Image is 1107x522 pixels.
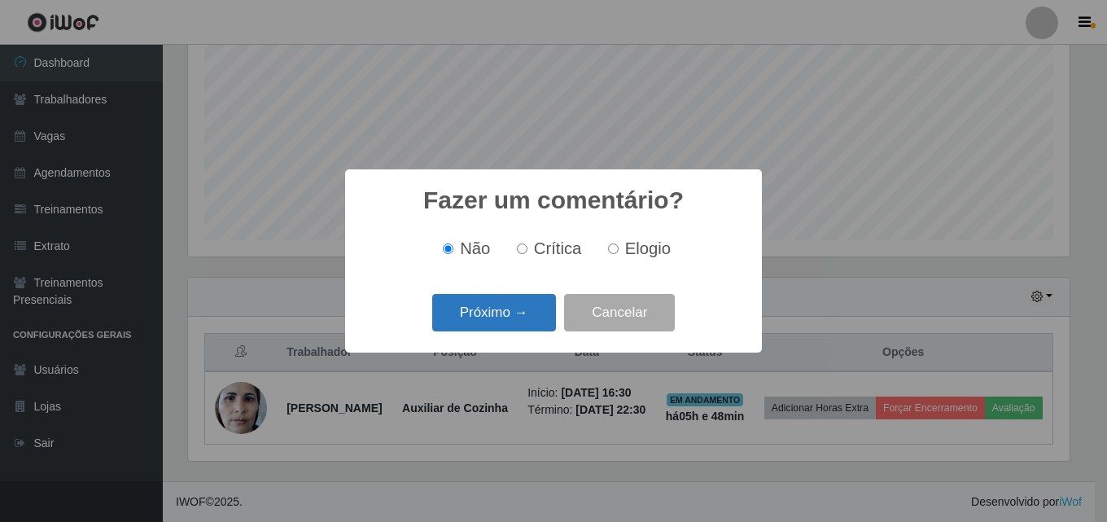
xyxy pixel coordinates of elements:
[517,243,527,254] input: Crítica
[534,239,582,257] span: Crítica
[460,239,490,257] span: Não
[423,186,684,215] h2: Fazer um comentário?
[432,294,556,332] button: Próximo →
[443,243,453,254] input: Não
[608,243,619,254] input: Elogio
[564,294,675,332] button: Cancelar
[625,239,671,257] span: Elogio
